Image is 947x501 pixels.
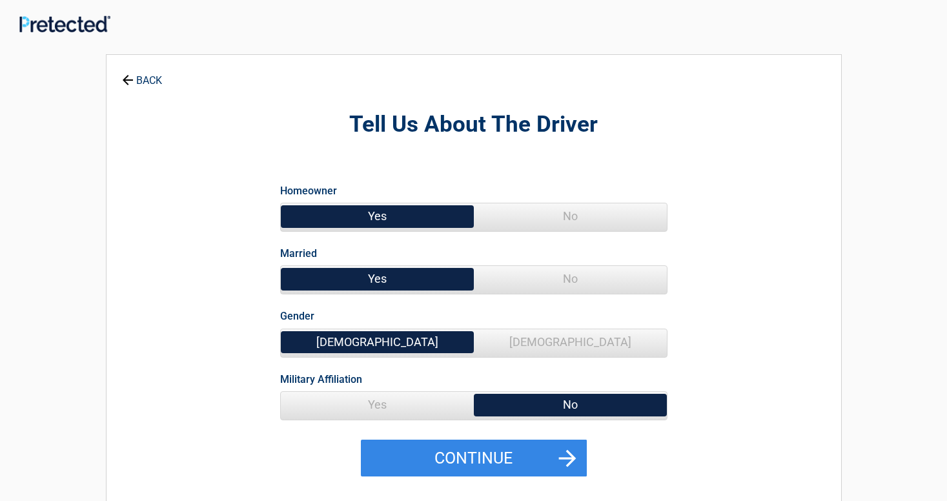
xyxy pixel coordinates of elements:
label: Married [280,245,317,262]
span: [DEMOGRAPHIC_DATA] [474,329,667,355]
label: Homeowner [280,182,337,199]
span: No [474,203,667,229]
h2: Tell Us About The Driver [178,110,770,140]
span: Yes [281,203,474,229]
span: Yes [281,266,474,292]
span: No [474,266,667,292]
label: Military Affiliation [280,371,362,388]
label: Gender [280,307,314,325]
span: No [474,392,667,418]
span: Yes [281,392,474,418]
a: BACK [119,63,165,86]
img: Main Logo [19,15,110,32]
button: Continue [361,440,587,477]
span: [DEMOGRAPHIC_DATA] [281,329,474,355]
